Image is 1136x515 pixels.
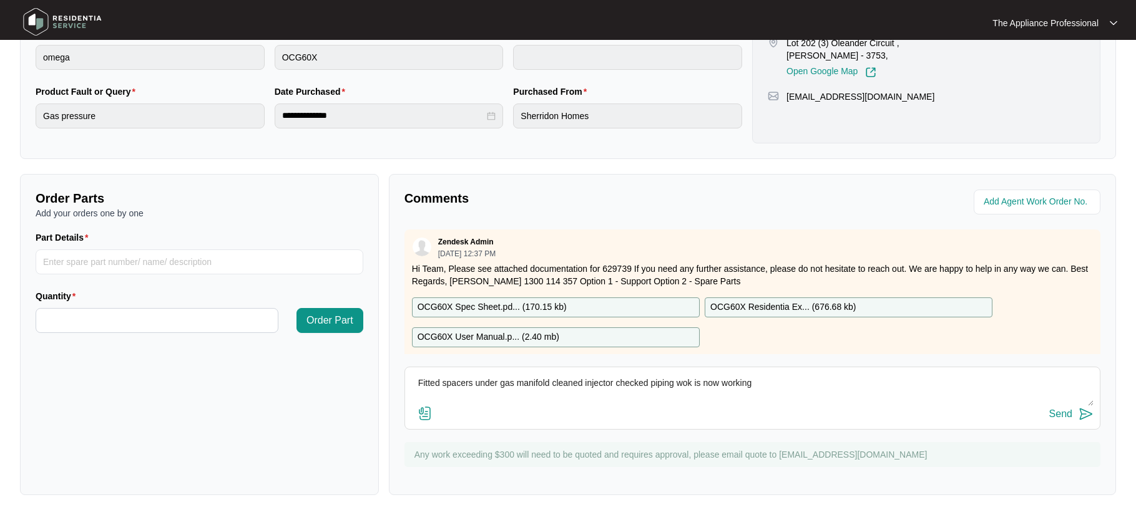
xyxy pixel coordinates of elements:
[786,67,876,78] a: Open Google Map
[992,17,1099,29] p: The Appliance Professional
[786,90,934,103] p: [EMAIL_ADDRESS][DOMAIN_NAME]
[513,103,742,128] input: Purchased From
[513,45,742,70] input: Serial Number
[710,301,856,314] p: OCG60X Residentia Ex... ( 676.68 kb )
[1049,408,1072,420] div: Send
[36,103,265,128] input: Product Fault or Query
[404,190,744,207] p: Comments
[36,190,363,207] p: Order Parts
[418,301,567,314] p: OCG60X Spec Sheet.pd... ( 170.15 kb )
[1079,407,1094,421] img: send-icon.svg
[513,85,592,98] label: Purchased From
[768,90,779,102] img: map-pin
[414,448,1094,461] p: Any work exceeding $300 will need to be quoted and requires approval, please email quote to [EMAI...
[418,330,559,344] p: OCG60X User Manual.p... ( 2.40 mb )
[438,237,494,247] p: Zendesk Admin
[36,207,363,219] p: Add your orders one by one
[296,308,363,333] button: Order Part
[36,85,140,98] label: Product Fault or Query
[984,195,1093,209] input: Add Agent Work Order No.
[282,109,485,122] input: Date Purchased
[438,250,496,257] p: [DATE] 12:37 PM
[418,406,433,421] img: file-attachment-doc.svg
[275,85,350,98] label: Date Purchased
[275,45,504,70] input: Product Model
[1049,406,1094,423] button: Send
[36,309,278,332] input: Quantity
[36,290,81,302] label: Quantity
[1110,20,1117,26] img: dropdown arrow
[36,231,94,244] label: Part Details
[306,313,353,328] span: Order Part
[412,262,1093,287] p: Hi Team, Please see attached documentation for 629739 If you need any further assistance, please ...
[36,249,363,274] input: Part Details
[413,238,431,256] img: user.svg
[19,3,106,41] img: residentia service logo
[36,45,265,70] input: Brand
[411,373,1094,406] textarea: Fitted spacers under gas manifold cleaned injector checked piping wok is now working
[786,37,952,62] p: Lot 202 (3) Oleander Circuit , [PERSON_NAME] - 3753,
[865,67,876,78] img: Link-External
